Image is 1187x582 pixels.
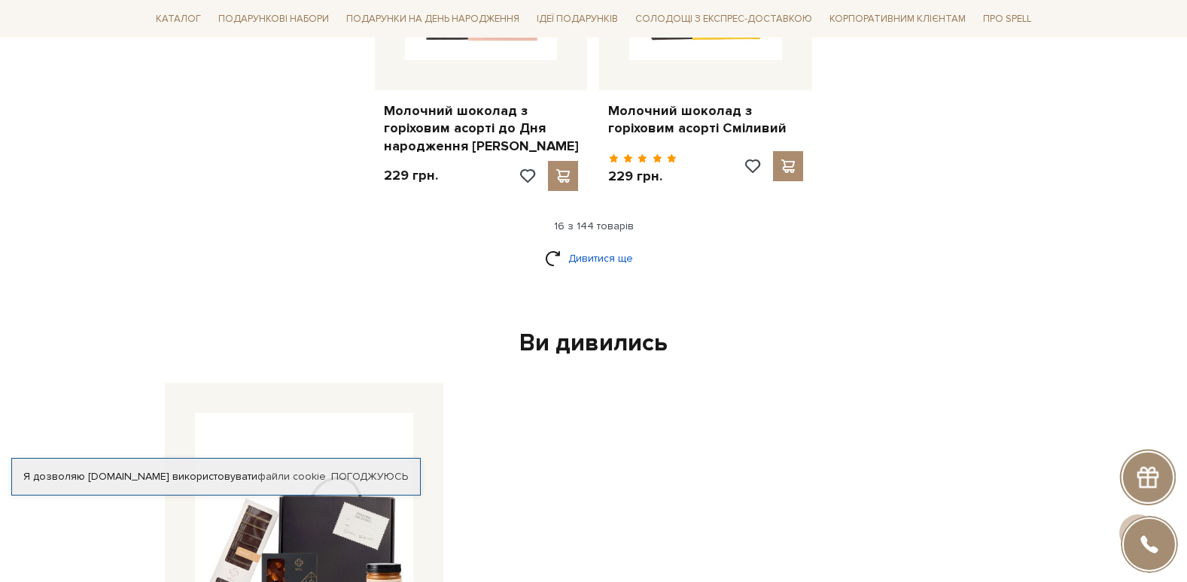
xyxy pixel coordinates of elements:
span: Ідеї подарунків [531,8,624,31]
a: файли cookie [257,470,326,483]
a: Солодощі з експрес-доставкою [629,6,818,32]
span: Про Spell [977,8,1037,31]
a: Дивитися ще [545,245,643,271]
a: Погоджуюсь [331,470,408,483]
div: Ви дивились [159,328,1029,359]
span: Подарунки на День народження [340,8,525,31]
p: 229 грн. [384,167,438,184]
a: Молочний шоколад з горіховим асорті до Дня народження [PERSON_NAME] [384,102,579,155]
div: Я дозволяю [DOMAIN_NAME] використовувати [12,470,420,483]
span: Каталог [150,8,207,31]
p: 229 грн. [608,168,677,185]
span: Подарункові набори [212,8,335,31]
a: Корпоративним клієнтам [823,6,972,32]
div: 16 з 144 товарів [144,220,1044,233]
a: Молочний шоколад з горіховим асорті Сміливий [608,102,803,138]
